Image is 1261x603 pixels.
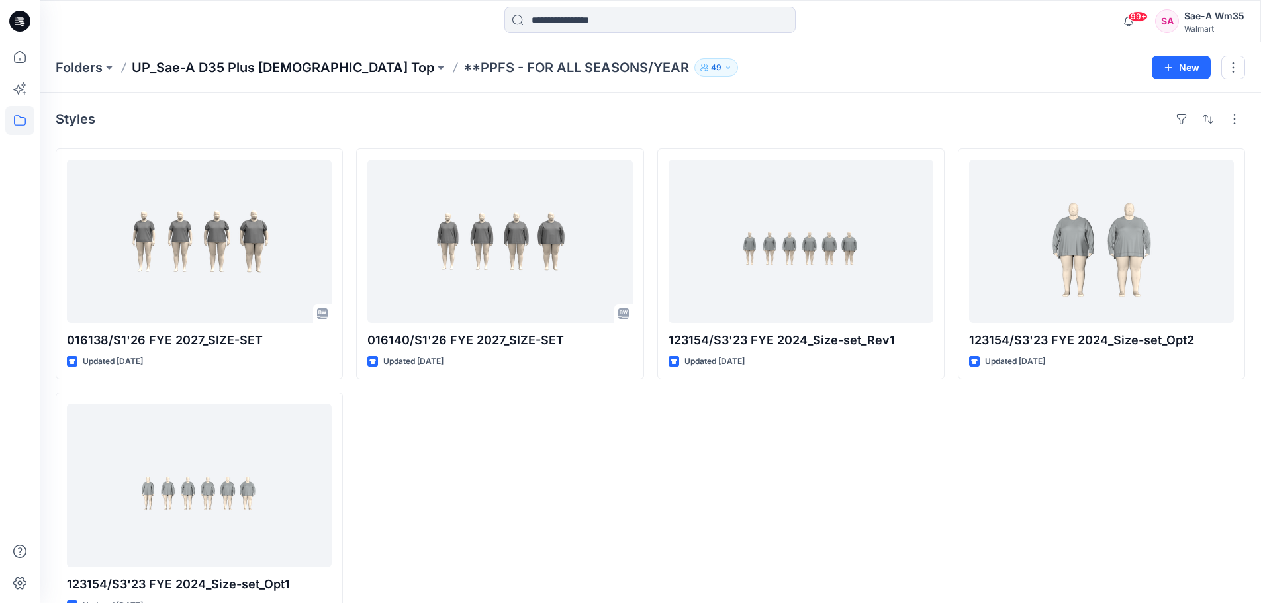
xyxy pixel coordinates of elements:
p: Updated [DATE] [985,355,1045,369]
p: Updated [DATE] [383,355,444,369]
p: 123154/S3'23 FYE 2024_Size-set_Opt1 [67,575,332,594]
p: Updated [DATE] [684,355,745,369]
span: 99+ [1128,11,1148,22]
a: Folders [56,58,103,77]
button: 49 [694,58,738,77]
p: 016140/S1'26 FYE 2027_SIZE-SET [367,331,632,349]
a: 016140/S1'26 FYE 2027_SIZE-SET [367,160,632,323]
h4: Styles [56,111,95,127]
a: 123154/S3'23 FYE 2024_Size-set_Rev1 [669,160,933,323]
button: New [1152,56,1211,79]
div: Sae-A Wm35 [1184,8,1244,24]
div: SA [1155,9,1179,33]
a: 123154/S3'23 FYE 2024_Size-set_Opt2 [969,160,1234,323]
p: Updated [DATE] [83,355,143,369]
p: 123154/S3'23 FYE 2024_Size-set_Opt2 [969,331,1234,349]
a: UP_Sae-A D35 Plus [DEMOGRAPHIC_DATA] Top [132,58,434,77]
a: 016138/S1'26 FYE 2027_SIZE-SET [67,160,332,323]
a: 123154/S3'23 FYE 2024_Size-set_Opt1 [67,404,332,567]
p: **PPFS - FOR ALL SEASONS/YEAR [463,58,689,77]
p: 016138/S1'26 FYE 2027_SIZE-SET [67,331,332,349]
div: Walmart [1184,24,1244,34]
p: 123154/S3'23 FYE 2024_Size-set_Rev1 [669,331,933,349]
p: 49 [711,60,722,75]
